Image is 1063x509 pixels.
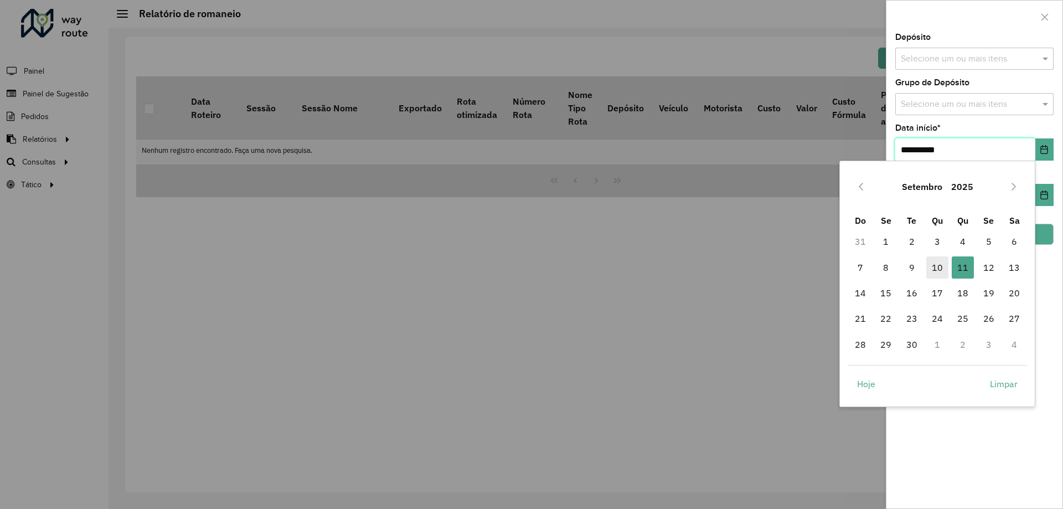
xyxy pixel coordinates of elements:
span: 13 [1003,256,1025,279]
span: Se [881,215,891,226]
td: 26 [976,306,1002,331]
span: 28 [849,333,871,356]
td: 20 [1002,280,1027,306]
td: 22 [873,306,899,331]
td: 25 [950,306,976,331]
span: 25 [952,307,974,330]
td: 24 [925,306,950,331]
td: 2 [950,332,976,357]
label: Depósito [895,30,931,44]
span: 30 [901,333,923,356]
span: 27 [1003,307,1025,330]
span: 26 [978,307,1000,330]
span: 17 [926,282,948,304]
span: Limpar [990,377,1018,390]
button: Previous Month [852,178,870,196]
td: 18 [950,280,976,306]
td: 23 [899,306,924,331]
td: 29 [873,332,899,357]
span: 15 [875,282,897,304]
button: Choose Date [1035,184,1054,206]
td: 6 [1002,229,1027,254]
span: 14 [849,282,871,304]
button: Limpar [981,373,1027,395]
td: 12 [976,255,1002,280]
span: Sa [1009,215,1020,226]
td: 5 [976,229,1002,254]
span: Hoje [857,377,875,390]
span: 22 [875,307,897,330]
td: 13 [1002,255,1027,280]
span: 19 [978,282,1000,304]
td: 16 [899,280,924,306]
span: 3 [926,230,948,253]
span: 29 [875,333,897,356]
td: 19 [976,280,1002,306]
td: 3 [976,332,1002,357]
span: 2 [901,230,923,253]
span: 21 [849,307,871,330]
td: 2 [899,229,924,254]
td: 11 [950,255,976,280]
span: 8 [875,256,897,279]
button: Hoje [848,373,885,395]
td: 9 [899,255,924,280]
td: 1 [873,229,899,254]
td: 27 [1002,306,1027,331]
td: 30 [899,332,924,357]
span: Do [855,215,866,226]
td: 14 [848,280,873,306]
button: Choose Year [947,173,978,200]
td: 15 [873,280,899,306]
td: 4 [1002,332,1027,357]
span: 4 [952,230,974,253]
div: Choose Date [839,161,1035,407]
span: Qu [932,215,943,226]
td: 21 [848,306,873,331]
span: 9 [901,256,923,279]
span: 5 [978,230,1000,253]
td: 10 [925,255,950,280]
span: 1 [875,230,897,253]
span: Qu [957,215,968,226]
span: Se [983,215,994,226]
td: 4 [950,229,976,254]
td: 3 [925,229,950,254]
td: 7 [848,255,873,280]
td: 31 [848,229,873,254]
span: 10 [926,256,948,279]
button: Next Month [1005,178,1023,196]
span: 24 [926,307,948,330]
td: 28 [848,332,873,357]
td: 1 [925,332,950,357]
td: 8 [873,255,899,280]
span: 18 [952,282,974,304]
span: 16 [901,282,923,304]
span: 12 [978,256,1000,279]
span: 7 [849,256,871,279]
span: 23 [901,307,923,330]
td: 17 [925,280,950,306]
span: 6 [1003,230,1025,253]
span: Te [907,215,916,226]
button: Choose Month [897,173,947,200]
label: Grupo de Depósito [895,76,969,89]
span: 11 [952,256,974,279]
label: Data início [895,121,941,135]
span: 20 [1003,282,1025,304]
button: Choose Date [1035,138,1054,161]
